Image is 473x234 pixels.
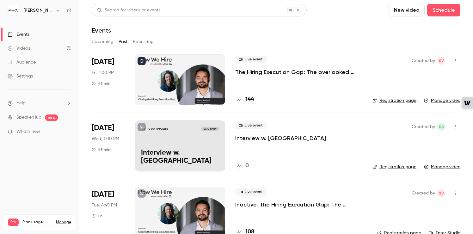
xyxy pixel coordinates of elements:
[92,189,114,200] span: [DATE]
[119,37,128,47] button: Past
[16,128,40,135] span: What's new
[372,97,416,104] a: Registration page
[92,54,125,105] div: Jun 13 Fri, 1:00 PM (Europe/Stockholm)
[92,120,125,171] div: May 14 Wed, 1:00 PM (Europe/Stockholm)
[235,188,267,196] span: Live event
[135,120,225,171] a: Interview w. Scania[PERSON_NAME] Labs[DATE] 1:00 PMInterview w. [GEOGRAPHIC_DATA]
[147,127,168,131] p: [PERSON_NAME] Labs
[245,162,249,170] h4: 0
[245,95,254,104] h4: 144
[201,127,219,131] span: [DATE] 1:00 PM
[8,100,71,107] li: help-dropdown-opener
[235,201,367,208] a: Inactive. The Hiring Execution Gap: The overlooked challenge holding teams back
[92,37,114,47] button: Upcoming
[8,31,29,38] div: Events
[438,123,445,131] span: Sophie Steele
[92,57,114,67] span: [DATE]
[412,123,435,131] span: Created by
[133,37,154,47] button: Recurring
[23,7,53,14] h6: [PERSON_NAME] Labs
[412,189,435,197] span: Created by
[141,149,219,165] p: Interview w. [GEOGRAPHIC_DATA]
[438,189,445,197] span: Sara Vinell
[8,73,33,79] div: Settings
[92,70,114,76] span: Fri, 1:00 PM
[92,147,110,152] div: 45 min
[16,114,41,121] a: SpeakerHub
[92,136,119,142] span: Wed, 1:00 PM
[92,81,110,86] div: 45 min
[424,164,460,170] a: Manage video
[8,45,30,52] div: Videos
[439,123,444,131] span: SS
[92,123,114,133] span: [DATE]
[235,134,326,142] a: Interview w. [GEOGRAPHIC_DATA]
[235,122,267,129] span: Live event
[92,27,111,34] h1: Events
[8,5,18,15] img: Alva Labs
[372,164,416,170] a: Registration page
[235,162,249,170] a: 0
[389,4,425,16] button: New video
[438,57,445,65] span: Sara Vinell
[235,56,267,63] span: Live event
[439,189,444,197] span: SV
[8,59,36,65] div: Audience
[45,114,58,121] span: new
[235,95,254,104] a: 144
[16,100,26,107] span: Help
[22,220,52,225] span: Plan usage
[64,129,71,135] iframe: Noticeable Trigger
[92,213,102,219] div: 1 h
[439,57,444,65] span: SV
[424,97,460,104] a: Manage video
[235,68,362,76] a: The Hiring Execution Gap: The overlooked challenge holding teams back
[97,7,160,14] div: Search for videos or events
[92,202,117,208] span: Tue, 4:45 PM
[56,220,71,225] a: Manage
[8,219,19,226] span: Pro
[427,4,460,16] button: Schedule
[412,57,435,65] span: Created by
